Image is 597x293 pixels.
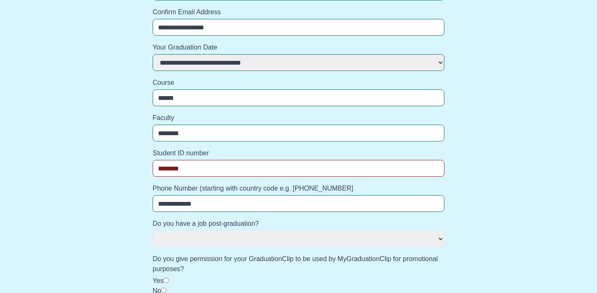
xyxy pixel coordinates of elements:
label: Your Graduation Date [153,42,444,52]
label: Course [153,78,444,88]
label: Phone Number (starting with country code e.g. [PHONE_NUMBER] [153,183,444,194]
label: Do you have a job post-graduation? [153,219,444,229]
label: Student ID number [153,148,444,158]
label: Confirm Email Address [153,7,444,17]
label: Yes [153,277,164,284]
label: Faculty [153,113,444,123]
label: Do you give permission for your GraduationClip to be used by MyGraduationClip for promotional pur... [153,254,444,274]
